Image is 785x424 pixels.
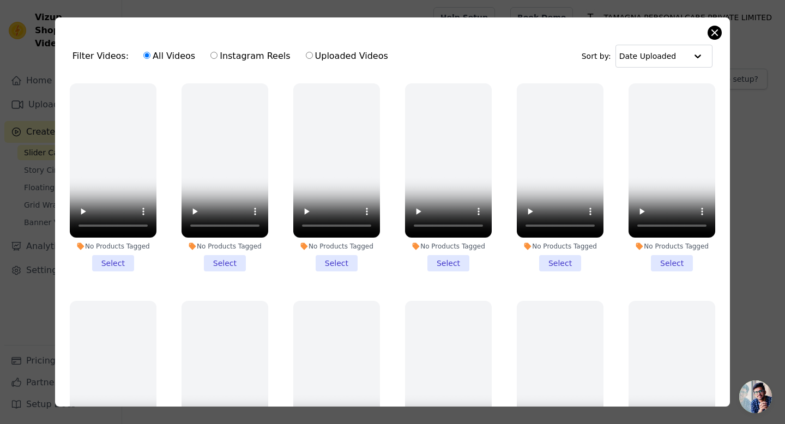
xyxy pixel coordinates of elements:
[182,242,268,251] div: No Products Tagged
[582,45,713,68] div: Sort by:
[305,49,389,63] label: Uploaded Videos
[73,44,394,69] div: Filter Videos:
[143,49,196,63] label: All Videos
[708,26,721,39] button: Close modal
[293,242,380,251] div: No Products Tagged
[629,242,715,251] div: No Products Tagged
[739,380,772,413] div: Open chat
[517,242,603,251] div: No Products Tagged
[70,242,156,251] div: No Products Tagged
[210,49,291,63] label: Instagram Reels
[405,242,492,251] div: No Products Tagged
